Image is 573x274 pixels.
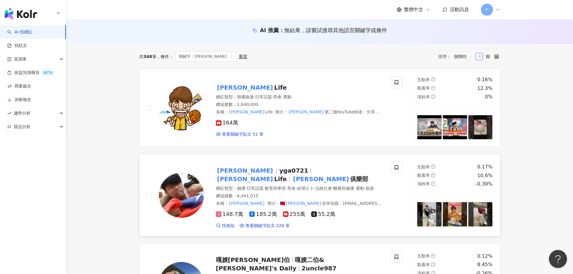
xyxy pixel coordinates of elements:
div: 共 筆 [139,54,156,59]
div: 12.3% [477,85,493,92]
span: · [254,94,255,99]
span: 嘎嫂[PERSON_NAME]伯 [216,256,290,263]
img: post-image [468,202,493,226]
div: 8.45% [477,261,493,268]
span: 日常話題 [255,94,272,99]
mark: [PERSON_NAME] [285,200,322,207]
span: 婚禮 [237,186,245,191]
span: 348 [143,54,152,59]
span: question-circle [431,254,435,258]
span: 資源庫 [14,52,26,66]
span: 觀看率 [417,262,430,267]
span: 教育與學習 [265,186,286,191]
img: post-image [468,115,493,140]
div: 0.17% [477,164,493,170]
mark: [PERSON_NAME] [229,200,265,207]
span: 日常話題 [247,186,263,191]
span: 關聯性 [454,52,472,61]
img: logo [5,8,37,20]
span: 互動率 [417,254,430,258]
span: · [364,186,365,191]
a: searchAI 找網紅 [7,29,32,35]
div: 總追蹤數 ： 6,441,015 [216,193,384,199]
span: 觀看率 [417,173,430,178]
span: 繁體中文 [404,6,423,13]
span: yga0721 [279,167,308,174]
img: post-image [443,202,467,226]
a: 查看關鍵字貼文 226 筆 [239,223,290,229]
div: 排序： [438,52,476,61]
span: 查看關鍵字貼文 51 筆 [222,131,264,137]
span: 觀看率 [417,86,430,91]
span: 韓國旅遊 [237,94,254,99]
span: 簡介 ： [216,200,382,211]
span: 關鍵字：[PERSON_NAME] [176,51,236,62]
span: 148.7萬 [216,211,244,217]
span: 無結果，請嘗試搜尋其他語言關鍵字或條件 [284,27,387,33]
span: F [485,6,488,13]
span: 名稱 ： [216,109,273,114]
span: question-circle [431,94,435,99]
span: 255萬 [283,211,305,217]
span: · [332,186,333,191]
span: Life [274,84,287,91]
span: question-circle [431,263,435,267]
span: question-circle [431,77,435,82]
span: rise [7,111,11,115]
a: 效益預測報告BETA [7,70,55,76]
div: 重置 [239,54,247,59]
span: 164萬 [216,120,238,126]
img: post-image [417,202,442,226]
mark: [PERSON_NAME] [216,83,274,92]
a: 找貼文 [7,43,27,49]
span: 簡介 ： [216,109,383,120]
span: 競品分析 [14,120,31,134]
div: 網紅類型 ： [216,186,384,192]
span: · [354,186,356,191]
span: · [263,186,265,191]
span: 漲粉率 [417,181,430,186]
span: 活動訊息 [450,7,469,12]
span: · [272,94,273,99]
span: 名稱 ： [216,201,265,206]
img: KOL Avatar [159,173,204,218]
span: 互動率 [417,77,430,82]
span: · [296,186,297,191]
span: 互動率 [417,165,430,169]
div: 總追蹤數 ： 1,640,000 [216,102,384,108]
a: KOL Avatar[PERSON_NAME]Life網紅類型：韓國旅遊·日常話題·美食·運動總追蹤數：1,640,000名稱：[PERSON_NAME]Life簡介：[PERSON_NAME]... [139,69,500,147]
span: question-circle [431,173,435,177]
a: 找相似 [216,223,235,229]
span: · [286,186,287,191]
a: 查看關鍵字貼文 51 筆 [216,131,264,137]
div: 網紅類型 ： [216,94,384,100]
span: question-circle [431,165,435,169]
span: question-circle [431,182,435,186]
span: 漲粉率 [417,94,430,99]
mark: [PERSON_NAME] [216,166,274,175]
span: question-circle [431,86,435,90]
a: 商案媒合 [7,83,31,89]
span: 🇹🇼 [280,201,285,206]
div: 10.6% [477,172,493,179]
div: AI 推薦 ： [260,26,387,34]
span: · [245,186,247,191]
span: Life [274,175,287,183]
span: 法政社會 [315,186,332,191]
span: 運動 [283,94,291,99]
span: 185.2萬 [249,211,277,217]
div: 0.12% [477,253,493,260]
mark: [PERSON_NAME] [216,174,274,184]
iframe: Help Scout Beacon - Open [549,250,567,268]
span: 趨勢分析 [14,106,31,120]
div: 0.16% [477,76,493,83]
mark: [PERSON_NAME] [229,109,265,115]
a: KOL Avatar[PERSON_NAME]yga0721[PERSON_NAME]Life[PERSON_NAME]俱樂部網紅類型：婚禮·日常話題·教育與學習·美食·命理占卜·法政社會·醫療... [139,154,500,236]
span: 旅遊 [365,186,374,191]
span: · [282,94,283,99]
span: 查看關鍵字貼文 226 筆 [245,223,290,229]
mark: [PERSON_NAME] [292,174,350,184]
span: 2uncle987 [301,265,336,272]
img: post-image [443,115,467,140]
div: -0.39% [476,181,493,187]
